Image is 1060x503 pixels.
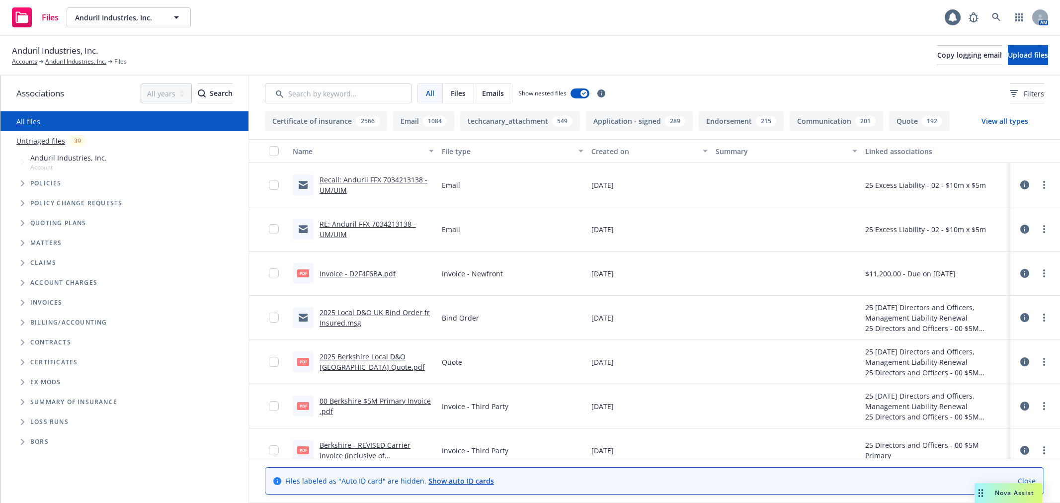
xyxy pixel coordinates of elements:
[865,302,1006,323] div: 25 [DATE] Directors and Officers, Management Liability Renewal
[591,357,614,367] span: [DATE]
[1018,476,1036,486] a: Close
[865,146,1006,157] div: Linked associations
[293,146,423,157] div: Name
[30,200,122,206] span: Policy change requests
[30,180,62,186] span: Policies
[889,111,950,131] button: Quote
[1008,50,1048,60] span: Upload files
[1038,312,1050,324] a: more
[1038,444,1050,456] a: more
[591,313,614,323] span: [DATE]
[297,402,309,410] span: pdf
[30,419,69,425] span: Loss Runs
[922,116,942,127] div: 192
[45,57,106,66] a: Anduril Industries, Inc.
[198,84,233,103] button: SearchSearch
[297,358,309,365] span: pdf
[269,180,279,190] input: Toggle Row Selected
[1038,267,1050,279] a: more
[269,268,279,278] input: Toggle Row Selected
[198,84,233,103] div: Search
[30,280,97,286] span: Account charges
[591,180,614,190] span: [DATE]
[265,111,387,131] button: Certificate of insurance
[865,323,1006,334] div: 25 Directors and Officers - 00 $5M Primary
[30,320,107,326] span: Billing/Accounting
[320,175,427,195] a: Recall: Anduril FFX 7034213138 - UM/UIM
[865,391,1006,412] div: 25 [DATE] Directors and Officers, Management Liability Renewal
[975,483,987,503] div: Drag to move
[289,139,438,163] button: Name
[67,7,191,27] button: Anduril Industries, Inc.
[482,88,504,98] span: Emails
[937,50,1002,60] span: Copy logging email
[42,13,59,21] span: Files
[75,12,161,23] span: Anduril Industries, Inc.
[552,116,572,127] div: 549
[30,240,62,246] span: Matters
[12,57,37,66] a: Accounts
[1010,88,1044,99] span: Filters
[320,219,416,239] a: RE: Anduril FFX 7034213138 - UM/UIM
[1038,223,1050,235] a: more
[30,379,61,385] span: Ex Mods
[269,313,279,323] input: Toggle Row Selected
[442,445,508,456] span: Invoice - Third Party
[665,116,685,127] div: 289
[591,146,697,157] div: Created on
[865,268,956,279] div: $11,200.00 - Due on [DATE]
[320,440,410,481] a: Berkshire - REVISED Carrier invoice (inclusive of [GEOGRAPHIC_DATA] and [GEOGRAPHIC_DATA]) .pdf
[790,111,883,131] button: Communication
[964,7,983,27] a: Report a Bug
[114,57,127,66] span: Files
[937,45,1002,65] button: Copy logging email
[966,111,1044,131] button: View all types
[1008,45,1048,65] button: Upload files
[269,224,279,234] input: Toggle Row Selected
[591,224,614,235] span: [DATE]
[0,313,248,452] div: Folder Tree Example
[716,146,846,157] div: Summary
[591,268,614,279] span: [DATE]
[297,446,309,454] span: pdf
[865,412,1006,422] div: 25 Directors and Officers - 00 $5M Primary
[438,139,587,163] button: File type
[995,489,1034,497] span: Nova Assist
[442,180,460,190] span: Email
[320,308,430,328] a: 2025 Local D&O UK Bind Order fr Insured.msg
[285,476,494,486] span: Files labeled as "Auto ID card" are hidden.
[16,117,40,126] a: All files
[30,153,107,163] span: Anduril Industries, Inc.
[69,135,86,147] div: 39
[591,401,614,412] span: [DATE]
[269,401,279,411] input: Toggle Row Selected
[712,139,861,163] button: Summary
[269,445,279,455] input: Toggle Row Selected
[1038,356,1050,368] a: more
[320,269,396,278] a: Invoice - D2F4F6BA.pdf
[1009,7,1029,27] a: Switch app
[320,396,431,416] a: 00 Berkshire $5M Primary Invoice .pdf
[1024,88,1044,99] span: Filters
[30,339,71,345] span: Contracts
[428,476,494,486] a: Show auto ID cards
[1038,179,1050,191] a: more
[442,401,508,412] span: Invoice - Third Party
[460,111,580,131] button: techcanary_attachment
[986,7,1006,27] a: Search
[393,111,454,131] button: Email
[442,357,462,367] span: Quote
[0,151,248,313] div: Tree Example
[269,357,279,367] input: Toggle Row Selected
[699,111,784,131] button: Endorsement
[30,163,107,171] span: Account
[30,220,86,226] span: Quoting plans
[8,3,63,31] a: Files
[587,139,712,163] button: Created on
[518,89,567,97] span: Show nested files
[30,260,56,266] span: Claims
[30,359,78,365] span: Certificates
[865,346,1006,367] div: 25 [DATE] Directors and Officers, Management Liability Renewal
[861,139,1010,163] button: Linked associations
[320,352,425,372] a: 2025 Berkshire Local D&O [GEOGRAPHIC_DATA] Quote.pdf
